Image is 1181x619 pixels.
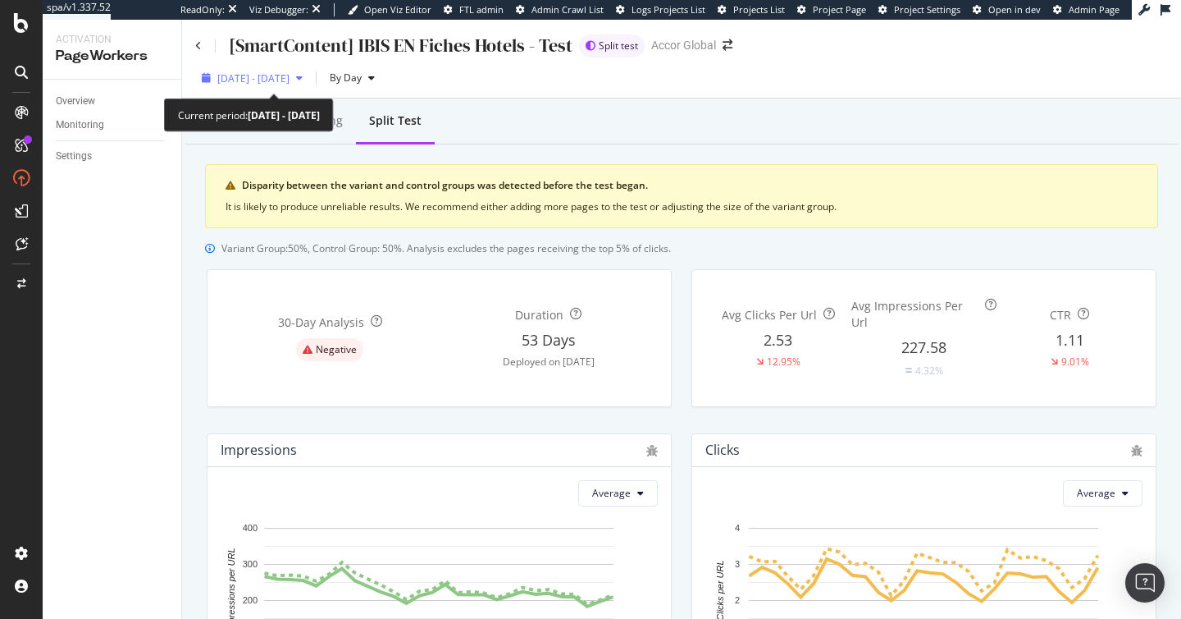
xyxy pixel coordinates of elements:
img: Equal [905,368,912,373]
a: Project Page [797,3,866,16]
text: 200 [243,595,258,605]
a: FTL admin [444,3,504,16]
button: Average [578,480,658,507]
span: Variant Group: 50 %, Control Group: 50 %. Analysis excludes the pages receiving the top 5% of cli... [221,241,671,255]
span: By Day [323,71,362,85]
div: arrow-right-arrow-left [723,39,732,51]
div: Disparity between the variant and control groups was detected before the test began. [242,178,1138,193]
div: PageWorkers [56,47,168,66]
button: [DATE] - [DATE] [195,65,309,91]
div: Overview [56,93,95,110]
div: 12.95% [767,355,800,369]
div: 227.58 [901,337,946,359]
span: Split test [599,41,638,51]
a: Overview [56,93,170,110]
span: Admin Page [1069,3,1119,16]
a: Open Viz Editor [348,3,431,16]
div: 53 Days [522,330,576,351]
div: Accor Global [651,37,716,53]
text: 400 [243,523,258,533]
text: 300 [243,559,258,569]
span: Project Settings [894,3,960,16]
a: Monitoring [56,117,170,134]
span: Logs Projects List [632,3,705,16]
span: Average [1077,486,1115,500]
div: warning banner [205,164,1158,228]
span: Project Page [813,3,866,16]
span: [DATE] - [DATE] [217,71,290,85]
a: Project Settings [878,3,960,16]
div: Duration [515,307,563,323]
div: CTR [1050,307,1071,323]
div: Deployed on [DATE] [503,355,595,369]
div: Open Intercom Messenger [1125,563,1165,603]
a: Open in dev [973,3,1041,16]
div: bug [1131,445,1142,456]
span: Negative [316,345,357,355]
a: Projects List [718,3,785,16]
span: Average [592,486,631,500]
div: Current period: [178,106,320,125]
div: Settings [56,148,92,165]
div: brand label [579,34,645,57]
div: danger label [296,338,363,361]
div: bug [646,445,658,456]
div: Avg Clicks Per Url [722,307,817,323]
button: Average [1063,480,1142,507]
b: [DATE] - [DATE] [248,108,320,122]
div: 2.53 [764,330,792,351]
div: ReadOnly: [180,3,225,16]
a: Click to go back [195,41,202,51]
span: Admin Crawl List [531,3,604,16]
div: Activation [56,33,168,47]
div: It is likely to produce unreliable results. We recommend either adding more pages to the test or ... [226,199,1138,214]
div: 30 -Day Analysis [278,314,364,331]
div: 4.32% [915,364,943,378]
a: Logs Projects List [616,3,705,16]
div: Clicks [705,442,740,458]
div: Avg Impressions Per Url [851,298,979,331]
span: Open in dev [988,3,1041,16]
div: 1.11 [1056,330,1084,351]
a: Admin Page [1053,3,1119,16]
div: [SmartContent] IBIS EN Fiches Hotels - Test [229,33,572,58]
text: 3 [735,559,740,569]
div: Split Test [369,112,422,129]
a: Admin Crawl List [516,3,604,16]
span: FTL admin [459,3,504,16]
div: Viz Debugger: [249,3,308,16]
span: Open Viz Editor [364,3,431,16]
text: 4 [735,523,740,533]
text: 2 [735,595,740,605]
a: Settings [56,148,170,165]
div: 9.01% [1061,355,1089,369]
div: Monitoring [56,117,104,134]
button: By Day [323,65,381,91]
span: Projects List [733,3,785,16]
div: Impressions [221,442,297,458]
